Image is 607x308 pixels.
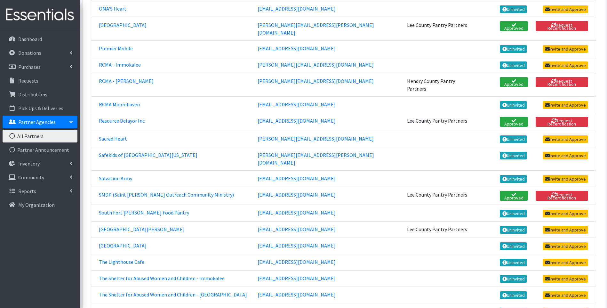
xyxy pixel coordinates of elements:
a: The Shelter for Abused Women and Children - [GEOGRAPHIC_DATA] [99,291,247,298]
a: [PERSON_NAME][EMAIL_ADDRESS][DOMAIN_NAME] [258,78,374,84]
a: [PERSON_NAME][EMAIL_ADDRESS][PERSON_NAME][DOMAIN_NAME] [258,152,374,166]
a: [PERSON_NAME][EMAIL_ADDRESS][DOMAIN_NAME] [258,135,374,142]
a: Uninvited [500,135,527,143]
p: Inventory [18,160,40,167]
a: Salvation Army [99,175,132,182]
a: [EMAIL_ADDRESS][DOMAIN_NAME] [258,45,336,52]
p: Dashboard [18,36,42,42]
a: Uninvited [500,242,527,250]
a: [EMAIL_ADDRESS][DOMAIN_NAME] [258,5,336,12]
a: [EMAIL_ADDRESS][DOMAIN_NAME] [258,175,336,182]
a: Donations [3,46,77,59]
a: Partner Agencies [3,116,77,128]
td: Lee County Pantry Partners [403,187,474,205]
a: Requests [3,74,77,87]
a: Resource Delayor Inc [99,118,145,124]
a: [EMAIL_ADDRESS][DOMAIN_NAME] [258,291,336,298]
a: Inventory [3,157,77,170]
a: Premier Mobile [99,45,133,52]
a: The Lighthouse Cafe [99,259,144,265]
a: OMA'S Heart [99,5,126,12]
p: Pick Ups & Deliveries [18,105,63,111]
a: [EMAIL_ADDRESS][DOMAIN_NAME] [258,259,336,265]
a: Distributions [3,88,77,101]
p: My Organization [18,202,55,208]
a: [PERSON_NAME][EMAIL_ADDRESS][DOMAIN_NAME] [258,61,374,68]
a: Invite and Approve [543,226,588,234]
a: Uninvited [500,45,527,53]
a: Dashboard [3,33,77,45]
td: Lee County Pantry Partners [403,221,474,238]
a: Uninvited [500,61,527,69]
a: Approved [500,117,528,127]
a: [PERSON_NAME][EMAIL_ADDRESS][PERSON_NAME][DOMAIN_NAME] [258,22,374,36]
a: SMDP (Saint [PERSON_NAME] Outreach Community Ministry) [99,191,234,198]
a: Invite and Approve [543,152,588,159]
a: Invite and Approve [543,291,588,299]
a: [EMAIL_ADDRESS][DOMAIN_NAME] [258,118,336,124]
img: HumanEssentials [3,4,77,26]
a: [GEOGRAPHIC_DATA][PERSON_NAME] [99,226,185,232]
a: Approved [500,21,528,31]
a: Invite and Approve [543,135,588,143]
a: [EMAIL_ADDRESS][DOMAIN_NAME] [258,101,336,108]
button: Request Recertification [536,117,588,127]
a: Uninvited [500,210,527,217]
a: RCMA - Immokalee [99,61,141,68]
a: Uninvited [500,291,527,299]
a: The Shelter for Abused Women and Children - Immokalee [99,275,225,281]
a: Approved [500,191,528,201]
a: Invite and Approve [543,242,588,250]
a: Uninvited [500,175,527,183]
a: [EMAIL_ADDRESS][DOMAIN_NAME] [258,209,336,216]
p: Purchases [18,64,41,70]
a: Invite and Approve [543,210,588,217]
a: Purchases [3,61,77,73]
button: Request Recertification [536,77,588,87]
p: Requests [18,77,38,84]
a: Invite and Approve [543,45,588,53]
a: Uninvited [500,259,527,266]
a: Invite and Approve [543,175,588,183]
a: Safekids of [GEOGRAPHIC_DATA][US_STATE] [99,152,197,158]
a: [EMAIL_ADDRESS][DOMAIN_NAME] [258,191,336,198]
a: Approved [500,77,528,87]
button: Request Recertification [536,21,588,31]
td: Lee County Pantry Partners [403,113,474,131]
a: Uninvited [500,152,527,159]
a: Invite and Approve [543,275,588,283]
p: Reports [18,188,36,194]
p: Partner Agencies [18,119,56,125]
a: [GEOGRAPHIC_DATA] [99,22,147,28]
a: Invite and Approve [543,259,588,266]
a: RCMA Moorehaven [99,101,140,108]
a: Partner Announcement [3,143,77,156]
a: Invite and Approve [543,61,588,69]
td: Lee County Pantry Partners [403,17,474,40]
p: Donations [18,50,41,56]
a: Uninvited [500,275,527,283]
a: Uninvited [500,101,527,109]
a: South Fort [PERSON_NAME] Food Pantry [99,209,189,216]
td: Hendry County Pantry Partners [403,73,474,97]
a: Pick Ups & Deliveries [3,102,77,115]
a: Sacred Heart [99,135,127,142]
p: Distributions [18,91,47,98]
a: [EMAIL_ADDRESS][DOMAIN_NAME] [258,226,336,232]
a: Invite and Approve [543,101,588,109]
a: Uninvited [500,5,527,13]
a: Uninvited [500,226,527,234]
p: Community [18,174,44,181]
a: My Organization [3,199,77,211]
a: [GEOGRAPHIC_DATA] [99,242,147,249]
a: [EMAIL_ADDRESS][DOMAIN_NAME] [258,242,336,249]
a: Invite and Approve [543,5,588,13]
a: Community [3,171,77,184]
a: [EMAIL_ADDRESS][DOMAIN_NAME] [258,275,336,281]
a: Reports [3,185,77,198]
a: All Partners [3,130,77,142]
button: Request Recertification [536,191,588,201]
a: RCMA - [PERSON_NAME] [99,78,154,84]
